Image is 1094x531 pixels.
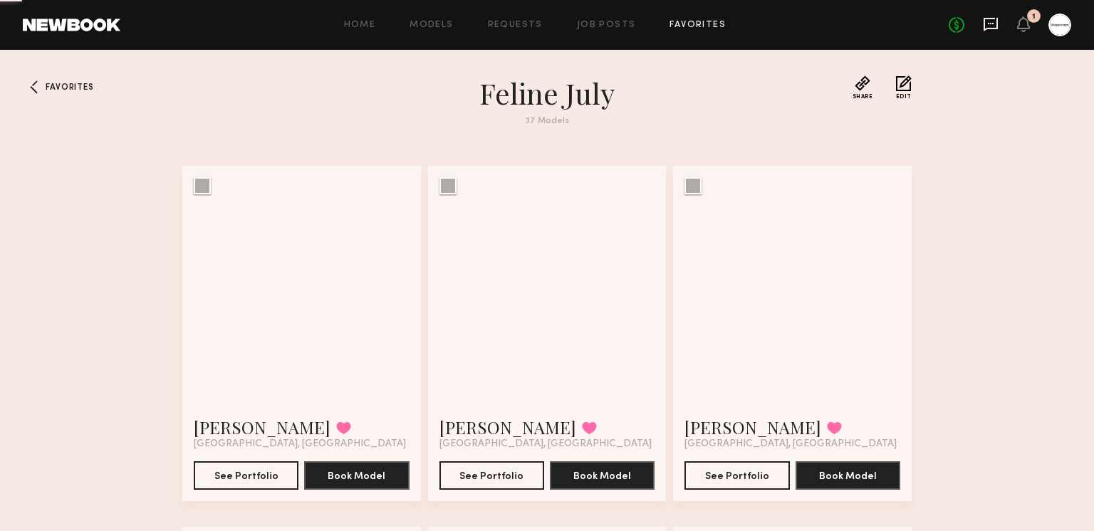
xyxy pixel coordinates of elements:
span: Edit [896,94,912,100]
a: Models [410,21,453,30]
span: [GEOGRAPHIC_DATA], [GEOGRAPHIC_DATA] [194,438,406,450]
button: See Portfolio [194,461,298,490]
button: Edit [896,75,912,100]
button: Share [853,75,873,100]
a: Job Posts [577,21,636,30]
a: Favorites [23,75,46,98]
a: Book Model [304,469,409,481]
div: 37 Models [291,117,803,126]
span: Share [853,94,873,100]
a: Requests [488,21,543,30]
span: [GEOGRAPHIC_DATA], [GEOGRAPHIC_DATA] [439,438,652,450]
div: 1 [1032,13,1036,21]
h1: Feline July [291,75,803,111]
button: See Portfolio [439,461,544,490]
a: [PERSON_NAME] [194,416,330,438]
button: See Portfolio [684,461,789,490]
button: Book Model [550,461,655,490]
button: Book Model [304,461,409,490]
a: [PERSON_NAME] [684,416,821,438]
a: Book Model [550,469,655,481]
a: [PERSON_NAME] [439,416,576,438]
a: Book Model [796,469,900,481]
button: Book Model [796,461,900,490]
span: Favorites [46,83,93,92]
span: [GEOGRAPHIC_DATA], [GEOGRAPHIC_DATA] [684,438,897,450]
a: Favorites [670,21,726,30]
a: Home [344,21,376,30]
